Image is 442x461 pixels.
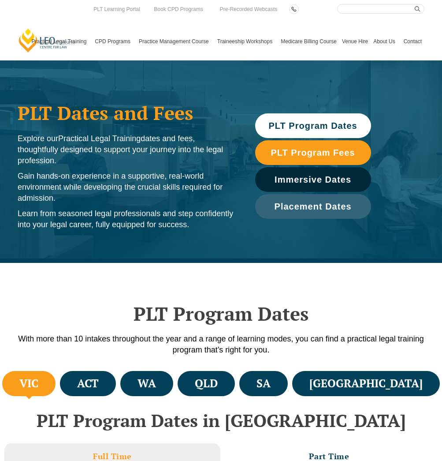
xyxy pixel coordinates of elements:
span: Immersive Dates [275,175,351,184]
a: Practice Management Course [136,22,215,60]
a: Practical Legal Training [29,22,93,60]
a: Venue Hire [339,22,371,60]
h4: SA [256,376,271,391]
a: Traineeship Workshops [215,22,278,60]
span: PLT Program Dates [269,121,357,130]
a: Contact [401,22,424,60]
h4: [GEOGRAPHIC_DATA] [309,376,423,391]
span: Practical Legal Training [58,134,141,143]
a: Placement Dates [255,194,371,219]
a: [PERSON_NAME] Centre for Law [18,28,76,53]
a: About Us [371,22,401,60]
h4: WA [137,376,156,391]
a: Book CPD Programs [152,4,205,14]
a: Immersive Dates [255,167,371,192]
span: PLT Program Fees [271,148,355,157]
a: CPD Programs [92,22,136,60]
h4: VIC [19,376,38,391]
a: PLT Program Dates [255,113,371,138]
h2: PLT Program Dates [9,303,433,325]
h1: PLT Dates and Fees [18,102,238,124]
a: PLT Program Fees [255,140,371,165]
h4: ACT [77,376,99,391]
p: Explore our dates and fees, thoughtfully designed to support your journey into the legal profession. [18,133,238,166]
p: Learn from seasoned legal professionals and step confidently into your legal career, fully equipp... [18,208,238,230]
p: Gain hands-on experience in a supportive, real-world environment while developing the crucial ski... [18,171,238,204]
h4: QLD [195,376,218,391]
a: Medicare Billing Course [278,22,339,60]
span: Placement Dates [275,202,352,211]
p: With more than 10 intakes throughout the year and a range of learning modes, you can find a pract... [9,334,433,356]
a: Pre-Recorded Webcasts [218,4,280,14]
a: PLT Learning Portal [91,4,142,14]
iframe: LiveChat chat widget [383,402,420,439]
